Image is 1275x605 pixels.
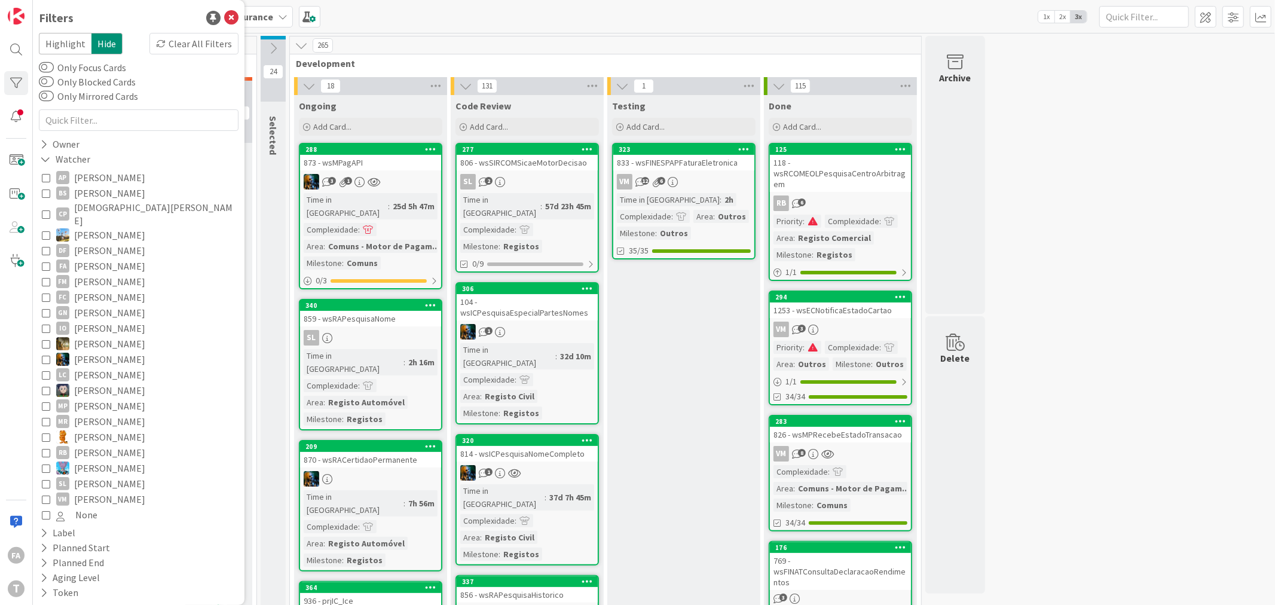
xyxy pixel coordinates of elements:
a: 277806 - wsSIRCOMSicaeMotorDecisaoSLTime in [GEOGRAPHIC_DATA]:57d 23h 45mComplexidade:Milestone:R... [455,143,599,273]
span: Add Card... [313,121,351,132]
div: 340 [300,300,441,311]
div: 320 [462,436,598,445]
span: : [403,497,405,510]
div: Archive [940,71,971,85]
span: : [515,223,516,236]
div: Complexidade [460,514,515,527]
input: Quick Filter... [1099,6,1189,27]
span: [PERSON_NAME] [74,305,145,320]
span: Add Card... [783,121,821,132]
div: Time in [GEOGRAPHIC_DATA] [617,193,720,206]
span: 0 / 3 [316,274,327,287]
span: 34/34 [785,390,805,403]
div: 209 [300,441,441,452]
button: FC [PERSON_NAME] [42,289,236,305]
span: [PERSON_NAME] [74,170,145,185]
div: 176 [775,543,911,552]
span: : [388,200,390,213]
span: 1 [485,468,493,476]
span: : [713,210,715,223]
div: VM [770,446,911,462]
div: SL [457,174,598,190]
a: 209870 - wsRACertidaoPermanenteJCTime in [GEOGRAPHIC_DATA]:7h 56mComplexidade:Area:Registo Automó... [299,440,442,572]
span: : [812,499,814,512]
div: FC [56,291,69,304]
span: : [499,548,500,561]
span: [PERSON_NAME] [74,445,145,460]
div: Registo Automóvel [325,396,408,409]
label: Only Mirrored Cards [39,89,138,103]
div: 769 - wsFINATConsultaDeclaracaoRendimentos [770,553,911,590]
div: Area [304,396,323,409]
span: [PERSON_NAME] [74,227,145,243]
div: 320 [457,435,598,446]
span: : [323,537,325,550]
img: JC [304,471,319,487]
img: JC [304,174,319,190]
div: Time in [GEOGRAPHIC_DATA] [460,484,545,511]
a: 323833 - wsFINESPAPFaturaEletronicaVMTime in [GEOGRAPHIC_DATA]:2hComplexidade:Area:OutrosMileston... [612,143,756,259]
div: Milestone [304,554,342,567]
div: Complexidade [304,520,358,533]
div: 283826 - wsMPRecebeEstadoTransacao [770,416,911,442]
span: 3 [798,325,806,332]
img: LS [56,384,69,397]
button: RL [PERSON_NAME] [42,429,236,445]
div: 288 [305,145,441,154]
div: 306 [462,285,598,293]
span: : [480,531,482,544]
div: Area [773,231,793,245]
span: 1 [485,327,493,335]
img: JC [56,353,69,366]
div: 364 [305,583,441,592]
div: 7h 56m [405,497,438,510]
div: MR [56,415,69,428]
span: : [540,200,542,213]
button: MP [PERSON_NAME] [42,398,236,414]
div: Registo Comercial [795,231,874,245]
span: 115 [790,79,811,93]
div: 806 - wsSIRCOMSicaeMotorDecisao [457,155,598,170]
span: 18 [320,79,341,93]
button: Only Blocked Cards [39,76,54,88]
span: : [323,240,325,253]
img: DG [56,228,69,242]
div: Priority [773,215,803,228]
div: Area [304,240,323,253]
button: SL [PERSON_NAME] [42,476,236,491]
span: [PERSON_NAME] [74,352,145,367]
a: 340859 - wsRAPesquisaNomeSLTime in [GEOGRAPHIC_DATA]:2h 16mComplexidade:Area:Registo AutomóvelMil... [299,299,442,430]
button: VM [PERSON_NAME] [42,491,236,507]
div: JC [457,465,598,481]
div: 340 [305,301,441,310]
span: [PERSON_NAME] [74,274,145,289]
div: Milestone [617,227,655,240]
div: 1/1 [770,374,911,389]
div: 814 - wsICPesquisaNomeCompleto [457,446,598,462]
span: 12 [641,177,649,185]
div: 294 [770,292,911,302]
div: Area [304,537,323,550]
span: : [812,248,814,261]
div: GN [56,306,69,319]
span: [PERSON_NAME] [74,367,145,383]
span: None [75,507,97,522]
input: Quick Filter... [39,109,239,131]
span: 131 [477,79,497,93]
div: 25d 5h 47m [390,200,438,213]
span: [DEMOGRAPHIC_DATA][PERSON_NAME] [74,201,236,227]
span: [PERSON_NAME] [74,320,145,336]
div: SL [304,330,319,346]
button: IO [PERSON_NAME] [42,320,236,336]
div: Registo Civil [482,531,537,544]
a: 125118 - wsRCOMEOLPesquisaCentroArbitragemRBPriority:Complexidade:Area:Registo ComercialMilestone... [769,143,912,281]
div: IO [56,322,69,335]
a: 283826 - wsMPRecebeEstadoTransacaoVMComplexidade:Area:Comuns - Motor de Pagam...Milestone:Comuns3... [769,415,912,531]
div: 37d 7h 45m [546,491,594,504]
div: 277 [462,145,598,154]
span: [PERSON_NAME] [74,258,145,274]
div: Time in [GEOGRAPHIC_DATA] [304,193,388,219]
div: Milestone [833,357,871,371]
div: Registos [814,248,855,261]
div: 870 - wsRACertidaoPermanente [300,452,441,467]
